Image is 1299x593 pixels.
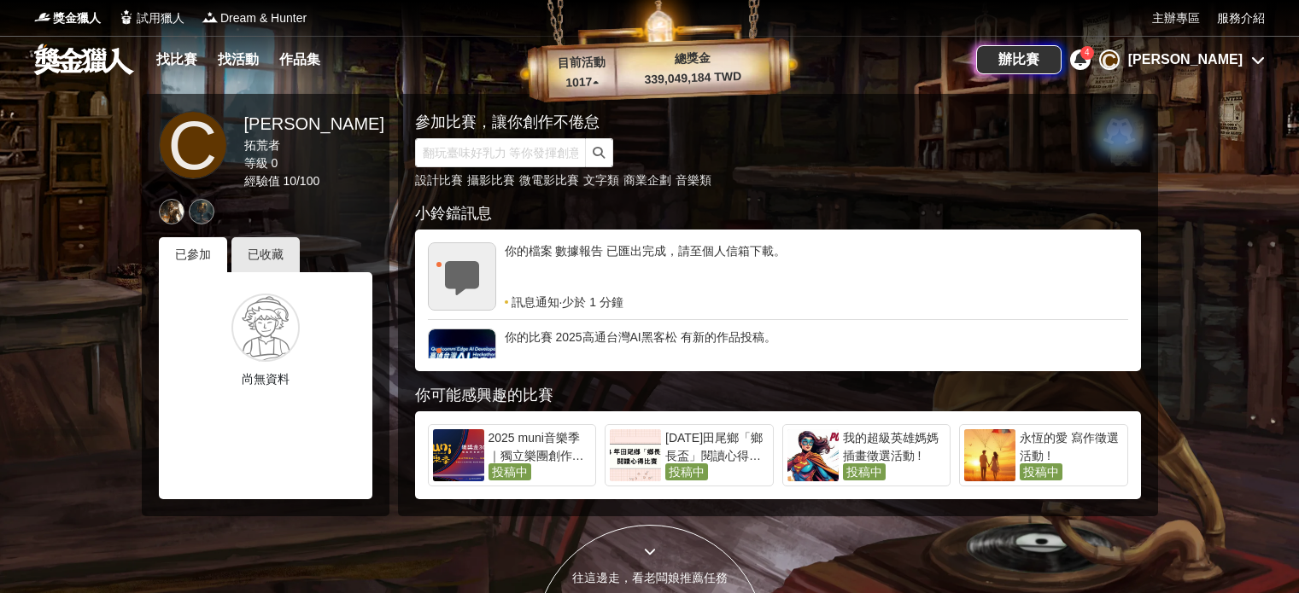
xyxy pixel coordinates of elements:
span: 等級 [244,156,268,170]
a: 服務介紹 [1217,9,1265,27]
a: 找比賽 [149,48,204,72]
div: 參加比賽，讓你創作不倦怠 [415,111,1081,134]
span: · [559,294,563,311]
a: C [159,111,227,179]
a: 微電影比賽 [519,173,579,187]
a: 永恆的愛 寫作徵選活動 !投稿中 [959,424,1128,486]
span: 訊息通知 [512,294,559,311]
div: 小鈴鐺訊息 [415,202,1141,225]
div: 你的檔案 數據報告 已匯出完成，請至個人信箱下載。 [505,242,1128,294]
a: 文字類 [583,173,619,187]
span: 0 [271,156,278,170]
img: Logo [34,9,51,26]
a: 商業企劃 [623,173,671,187]
a: 辦比賽 [976,45,1062,74]
div: [DATE]田尾鄉「鄉長盃」閱讀心得比賽 [665,429,769,463]
a: LogoDream & Hunter [202,9,307,27]
div: 我的超級英雄媽媽 插畫徵選活動 ! [843,429,946,463]
div: 2025 muni音樂季｜獨立樂團創作大賞 [489,429,592,463]
a: 你的比賽 2025高通台灣AI黑客松 有新的作品投稿。主辦單位通知·大約 7 小時 [428,328,1128,397]
a: [DATE]田尾鄉「鄉長盃」閱讀心得比賽投稿中 [605,424,774,486]
div: [PERSON_NAME] [1128,49,1243,70]
a: 作品集 [272,48,327,72]
div: 你的比賽 2025高通台灣AI黑客松 有新的作品投稿。 [505,328,1128,380]
span: Dream & Hunter [220,9,307,27]
div: 已收藏 [231,237,300,272]
a: 主辦專區 [1152,9,1200,27]
p: 1017 ▴ [547,73,617,93]
div: 已參加 [159,237,227,272]
div: 拓荒者 [244,137,384,154]
span: 投稿中 [843,463,886,480]
a: Logo試用獵人 [118,9,184,27]
a: Logo獎金獵人 [34,9,101,27]
a: 攝影比賽 [467,173,515,187]
span: 投稿中 [1020,463,1062,480]
a: 2025 muni音樂季｜獨立樂團創作大賞投稿中 [428,424,597,486]
div: [PERSON_NAME] [244,111,384,137]
span: 4 [1085,48,1090,57]
p: 總獎金 [615,47,769,70]
span: 經驗值 [244,174,280,188]
p: 339,049,184 TWD [616,67,770,90]
a: 找活動 [211,48,266,72]
span: 10 / 100 [283,174,319,188]
p: 尚無資料 [172,370,360,388]
span: 投稿中 [665,463,708,480]
span: 投稿中 [489,463,531,480]
a: 音樂類 [676,173,711,187]
div: 你可能感興趣的比賽 [415,384,1141,407]
a: 我的超級英雄媽媽 插畫徵選活動 !投稿中 [782,424,951,486]
div: 永恆的愛 寫作徵選活動 ! [1020,429,1123,463]
input: 翻玩臺味好乳力 等你發揮創意！ [415,138,586,167]
img: Logo [202,9,219,26]
a: 設計比賽 [415,173,463,187]
p: 目前活動 [547,53,616,73]
span: 獎金獵人 [53,9,101,27]
span: 少於 1 分鐘 [562,294,623,311]
div: 往這邊走，看老闆娘推薦任務 [535,569,764,587]
div: C [1099,49,1120,70]
span: 試用獵人 [137,9,184,27]
img: Logo [118,9,135,26]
